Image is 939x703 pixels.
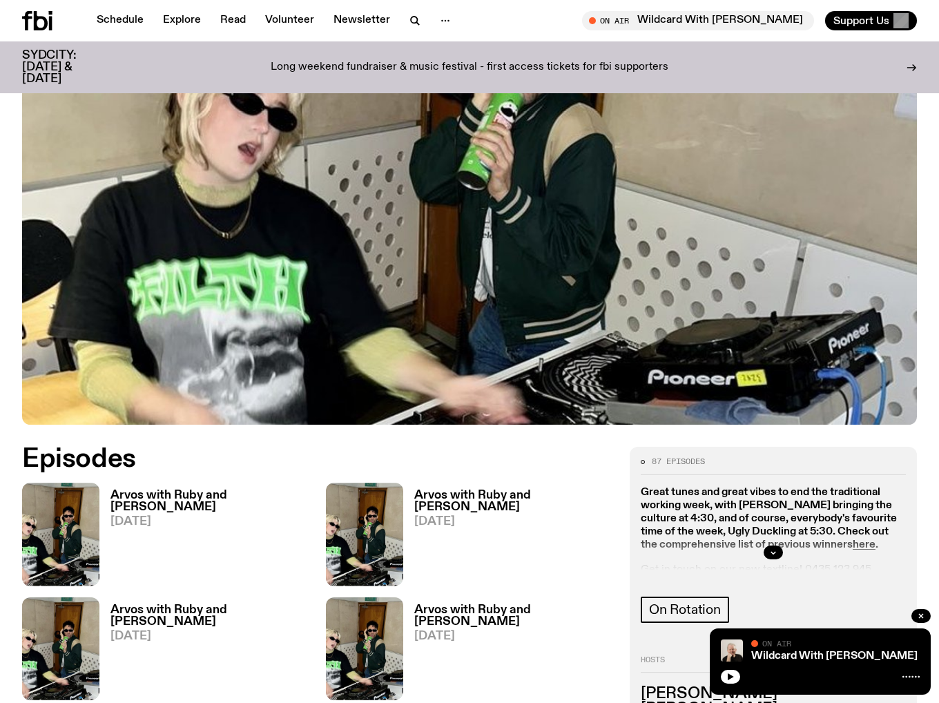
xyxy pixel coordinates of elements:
[649,602,721,617] span: On Rotation
[751,651,918,662] a: Wildcard With [PERSON_NAME]
[833,15,889,27] span: Support Us
[22,483,99,586] img: Ruby wears a Collarbones t shirt and pretends to play the DJ decks, Al sings into a pringles can....
[110,604,309,628] h3: Arvos with Ruby and [PERSON_NAME]
[641,597,729,623] a: On Rotation
[641,487,897,551] strong: Great tunes and great vibes to end the traditional working week, with [PERSON_NAME] bringing the ...
[403,604,613,700] a: Arvos with Ruby and [PERSON_NAME][DATE]
[403,490,613,586] a: Arvos with Ruby and [PERSON_NAME][DATE]
[414,630,613,642] span: [DATE]
[641,656,906,673] h2: Hosts
[155,11,209,30] a: Explore
[325,11,398,30] a: Newsletter
[110,630,309,642] span: [DATE]
[414,604,613,628] h3: Arvos with Ruby and [PERSON_NAME]
[825,11,917,30] button: Support Us
[88,11,152,30] a: Schedule
[414,490,613,513] h3: Arvos with Ruby and [PERSON_NAME]
[582,11,814,30] button: On AirWildcard With [PERSON_NAME]
[414,516,613,528] span: [DATE]
[271,61,668,74] p: Long weekend fundraiser & music festival - first access tickets for fbi supporters
[22,447,613,472] h2: Episodes
[110,490,309,513] h3: Arvos with Ruby and [PERSON_NAME]
[762,639,791,648] span: On Air
[641,686,906,702] h3: [PERSON_NAME]
[99,490,309,586] a: Arvos with Ruby and [PERSON_NAME][DATE]
[652,458,705,465] span: 87 episodes
[257,11,322,30] a: Volunteer
[110,516,309,528] span: [DATE]
[212,11,254,30] a: Read
[721,639,743,662] img: Stuart is smiling charmingly, wearing a black t-shirt against a stark white background.
[99,604,309,700] a: Arvos with Ruby and [PERSON_NAME][DATE]
[22,50,110,85] h3: SYDCITY: [DATE] & [DATE]
[22,597,99,700] img: Ruby wears a Collarbones t shirt and pretends to play the DJ decks, Al sings into a pringles can....
[326,483,403,586] img: Ruby wears a Collarbones t shirt and pretends to play the DJ decks, Al sings into a pringles can....
[326,597,403,700] img: Ruby wears a Collarbones t shirt and pretends to play the DJ decks, Al sings into a pringles can....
